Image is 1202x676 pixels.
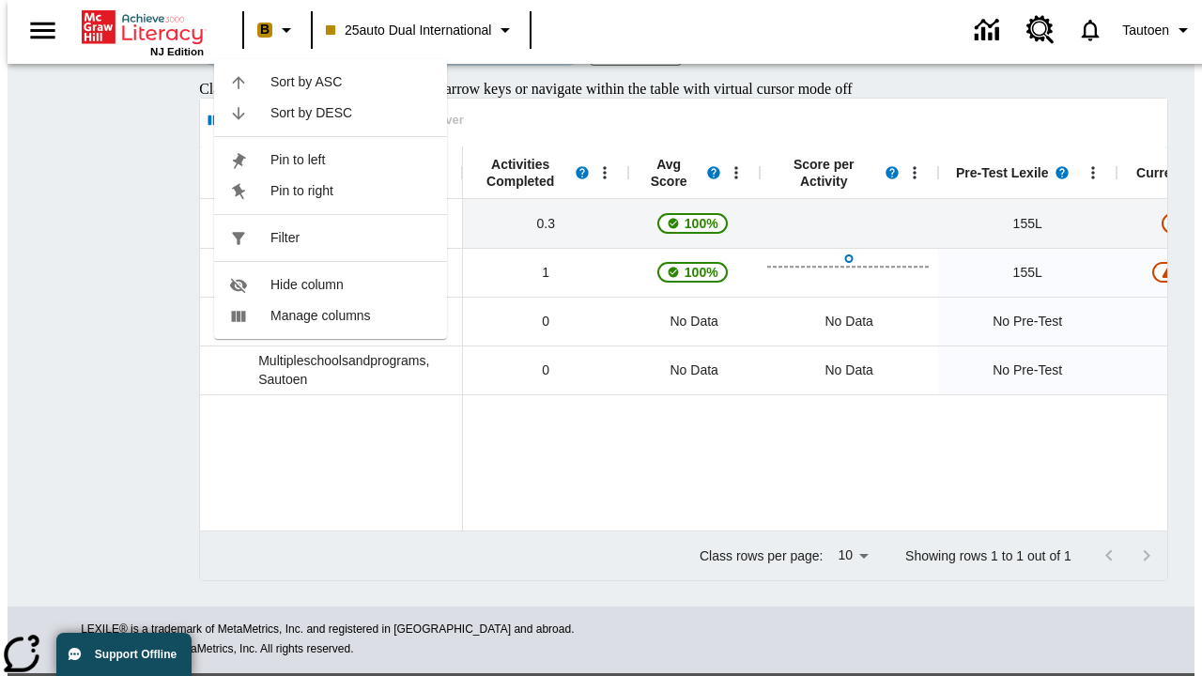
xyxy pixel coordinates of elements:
div: No Data, Multipleschoolsandprograms, Sautoen [628,346,760,394]
div: No Data, Dual, Sautoes [628,297,760,346]
span: 155 Lexile, Dual, Sautoen [1013,263,1042,283]
span: Pin to left [270,150,432,170]
div: , 100%, This student's Average First Try Score 100% is above 75%, Dual, Sautoen [628,248,760,297]
button: Select columns [204,106,288,135]
span: Copyright © 2025 MetaMetrics, Inc. All rights reserved. [81,642,353,655]
button: Read more about the Average score [700,159,728,187]
span: Support Offline [95,648,177,661]
button: Activities Completed, Open Menu, [591,159,619,187]
span: No Pre-Test, Multipleschoolsandprograms, Sautoen [993,361,1062,380]
p: Class rows per page: [700,546,824,565]
div: Home [82,7,204,57]
a: Notifications [1066,6,1115,54]
button: Open side menu [15,3,70,58]
span: No Data [661,351,728,390]
span: Hide column [270,275,432,295]
span: Score per Activity [769,156,878,190]
span: Avg Score [638,156,700,190]
button: Read more about Pre-Test Lexile [1048,159,1076,187]
span: NJ Edition [150,46,204,57]
button: Profile/Settings [1115,13,1202,47]
div: 0, Multipleschoolsandprograms, Sautoen [463,346,628,394]
div: 0.3, 25auto Dual International (3/3) [463,199,628,248]
button: Read more about Score per Activity [878,159,906,187]
button: Open Menu [722,159,750,187]
button: Click here to collapse the class row [209,209,238,238]
p: Showing rows 1 to 1 out of 1 [905,546,1071,565]
div: 0, Dual, Sautoes [463,297,628,346]
button: Boost Class color is peach. Change class color [250,13,305,47]
p: LEXILE® is a trademark of MetaMetrics, Inc. and registered in [GEOGRAPHIC_DATA] and abroad. [81,621,1121,639]
span: Manage columns [270,306,432,326]
div: No Data, Dual, Sautoes [816,302,883,340]
span: 0 [542,361,549,380]
div: No Data, Multipleschoolsandprograms, Sautoen [816,351,883,389]
span: Tautoen [1122,21,1169,40]
span: 1 [542,263,549,283]
span: B [260,18,270,41]
div: , 100%, This student's Average First Try Score 100% is above 75%, 25auto Dual International (3/3) [628,199,760,248]
a: Resource Center, Will open in new tab [1015,5,1066,55]
span: Multipleschoolsandprograms, Sautoen [258,351,453,389]
button: Read more about Activities Completed [568,159,596,187]
span: Pre-Test Lexile [956,164,1049,181]
span: 25auto Dual International [326,21,491,40]
span: Activities Completed [472,156,568,190]
span: No Pre-Test, Dual, Sautoes [993,312,1062,331]
button: Open Menu [901,159,929,187]
span: Sort by DESC [270,103,432,123]
span: 155 Lexile, 25auto Dual International (3/3) [1013,214,1042,234]
div: 10 [831,542,876,569]
span: 100% [677,255,726,289]
div: Activities Completed [463,146,628,199]
span: Sort by ASC [270,72,432,92]
button: Support Offline [56,633,192,676]
ul: Activities Completed, Open Menu, [214,59,447,339]
a: Data Center [963,5,1015,56]
button: Open Menu [1079,159,1107,187]
div: Class Overview , Use alt / command with arrow keys or navigate within the table with virtual curs... [199,81,1168,98]
div: 1, Dual, Sautoen [463,248,628,297]
span: 100% [677,207,726,240]
span: Filter [270,228,432,248]
button: Class: 25auto Dual International, Select your class [318,13,524,47]
span: No Data [661,302,728,341]
span: 0 [542,312,549,331]
span: Pin to right [270,181,432,201]
span: 0.3 [536,214,554,234]
button: Open Activity Tracker, Dual, Sautoen [767,254,931,290]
